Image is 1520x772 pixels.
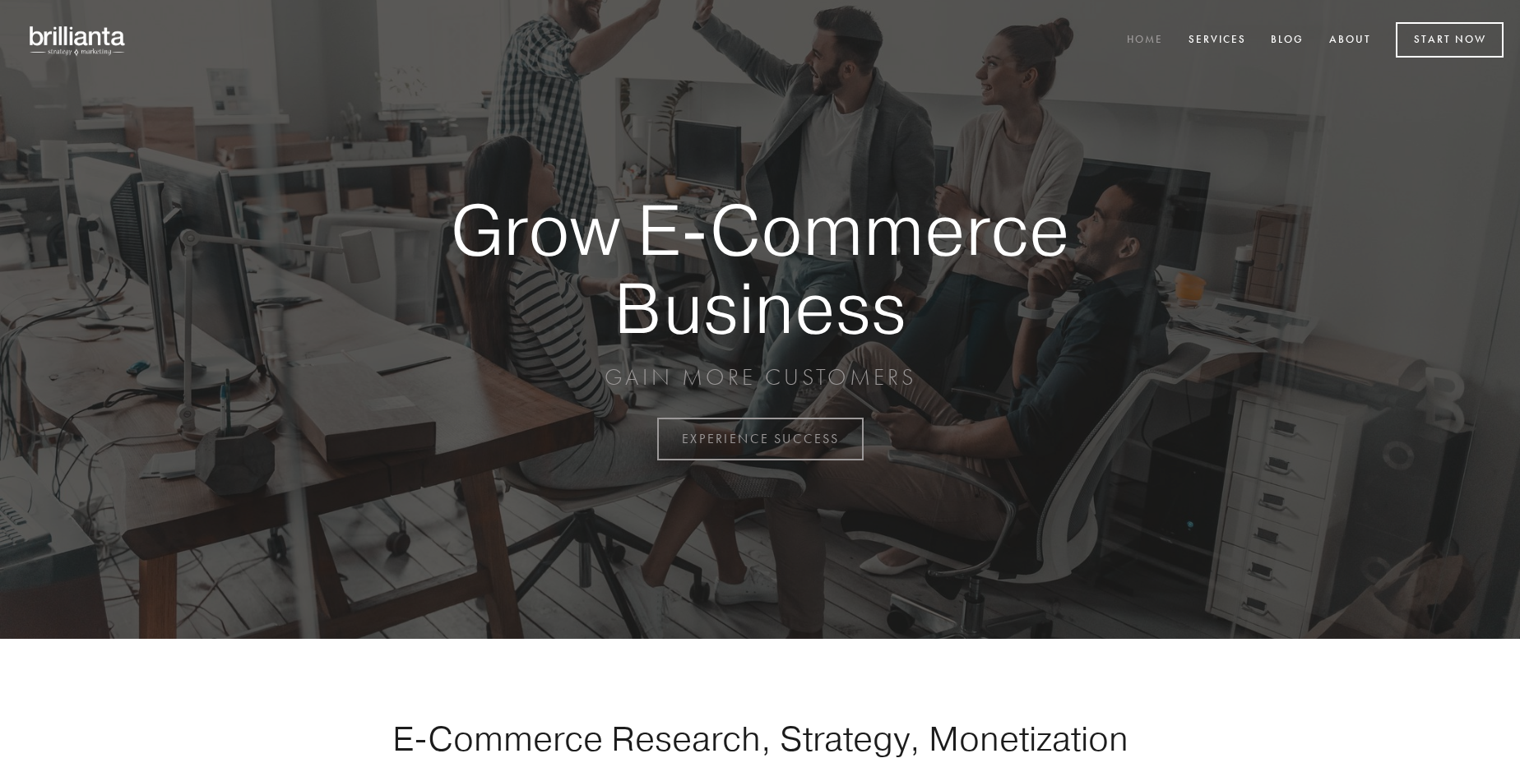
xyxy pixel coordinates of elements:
a: Services [1178,27,1257,54]
a: Home [1116,27,1174,54]
a: Blog [1260,27,1314,54]
a: About [1318,27,1382,54]
strong: Grow E-Commerce Business [393,191,1127,346]
img: brillianta - research, strategy, marketing [16,16,140,64]
a: Start Now [1396,22,1504,58]
h1: E-Commerce Research, Strategy, Monetization [341,718,1179,759]
p: GAIN MORE CUSTOMERS [393,363,1127,392]
a: EXPERIENCE SUCCESS [657,418,864,460]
